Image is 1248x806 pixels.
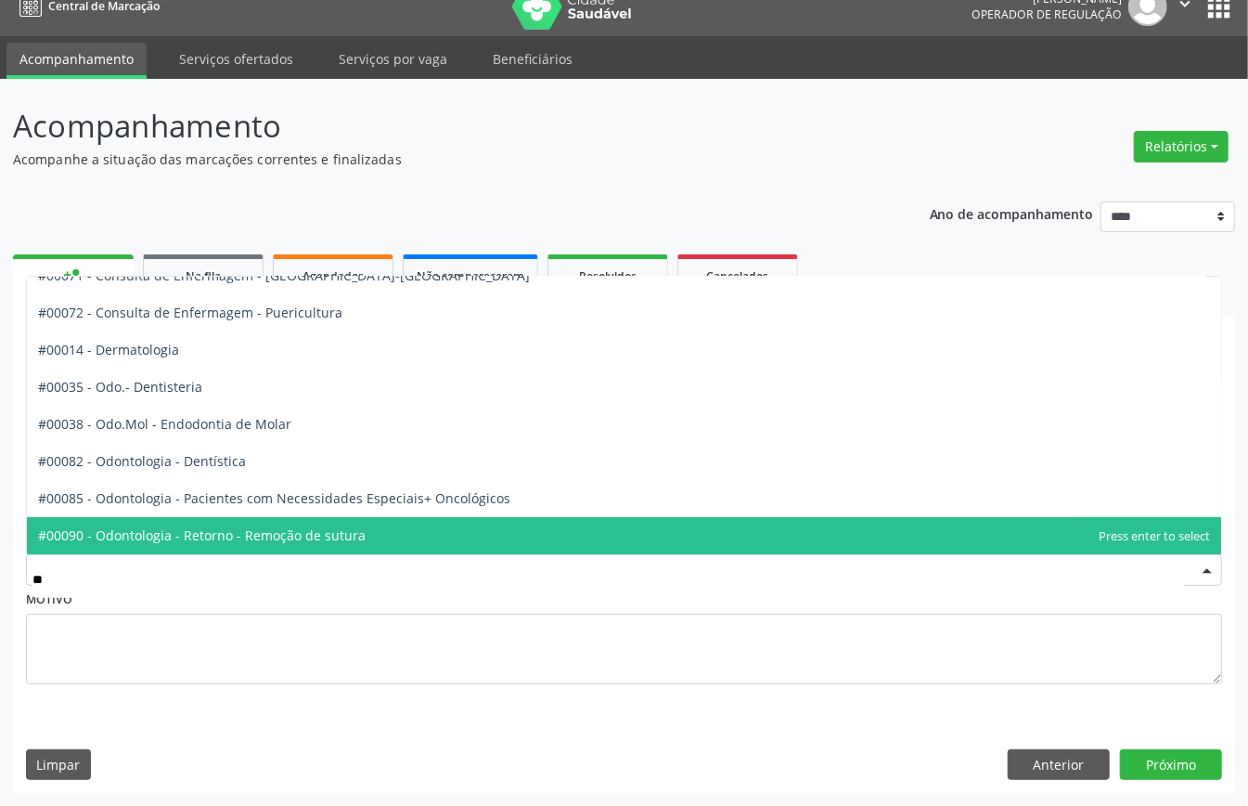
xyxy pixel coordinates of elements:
[13,149,868,169] p: Acompanhe a situação das marcações correntes e finalizadas
[186,268,221,284] span: Na fila
[26,749,91,781] button: Limpar
[302,268,364,284] span: Agendados
[930,201,1094,225] p: Ano de acompanhamento
[38,304,342,321] span: #00072 - Consulta de Enfermagem - Puericultura
[6,43,147,79] a: Acompanhamento
[707,268,769,284] span: Cancelados
[38,341,179,358] span: #00014 - Dermatologia
[417,268,524,284] span: Não compareceram
[38,452,246,470] span: #00082 - Odontologia - Dentística
[480,43,585,75] a: Beneficiários
[38,489,510,507] span: #00085 - Odontologia - Pacientes com Necessidades Especiais+ Oncológicos
[579,268,637,284] span: Resolvidos
[63,266,84,286] div: person_add
[1120,749,1222,781] button: Próximo
[38,378,202,396] span: #00035 - Odo.- Dentisteria
[38,415,291,433] span: #00038 - Odo.Mol - Endodontia de Molar
[326,43,460,75] a: Serviços por vaga
[166,43,306,75] a: Serviços ofertados
[38,526,366,544] span: #00090 - Odontologia - Retorno - Remoção de sutura
[1008,749,1110,781] button: Anterior
[13,103,868,149] p: Acompanhamento
[26,586,72,615] label: Motivo
[1134,131,1229,162] button: Relatórios
[971,6,1122,22] span: Operador de regulação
